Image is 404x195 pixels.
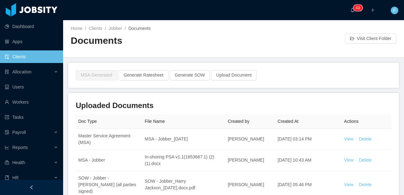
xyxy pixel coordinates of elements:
[358,5,360,11] p: 3
[344,158,353,163] a: View
[5,70,9,74] i: icon: solution
[170,70,210,80] button: Generate SOW
[344,119,359,124] span: Actions
[71,26,82,31] a: Home
[105,26,106,31] span: /
[89,26,102,31] a: Clients
[5,130,9,135] i: icon: file-protect
[12,69,32,74] span: Allocation
[76,150,142,171] td: MSA - Jobber
[5,96,58,108] a: icon: userWorkers
[12,175,19,180] span: HR
[5,175,9,180] i: icon: book
[109,26,122,31] a: Jobber
[275,150,342,171] td: [DATE] 10:43 AM
[356,5,358,11] p: 4
[353,5,362,11] sup: 43
[12,160,25,165] span: Health
[345,33,396,43] button: icon: folder-openVisit Client Folder
[76,100,391,111] h3: Uploaded Documents
[142,129,225,150] td: MSA - Jobber_[DATE]
[128,26,151,31] span: Documents
[225,129,275,150] td: [PERSON_NAME]
[71,34,234,47] h2: Documents
[125,26,126,31] span: /
[76,129,142,150] td: Master Service Agreement (MSA)
[12,145,28,150] span: Reports
[371,8,375,12] i: icon: plus
[228,119,249,124] span: Created by
[76,70,117,80] button: MSA Generated
[344,182,353,187] a: View
[359,182,371,187] a: Delete
[278,119,299,124] span: Created At
[12,130,26,135] span: Payroll
[5,50,58,63] a: icon: auditClients
[119,70,169,80] button: Generate Ratesheet
[5,81,58,93] a: icon: robotUsers
[85,26,86,31] span: /
[5,20,58,33] a: icon: pie-chartDashboard
[5,145,9,150] i: icon: line-chart
[5,35,58,48] a: icon: appstoreApps
[211,70,257,80] button: Upload Document
[359,158,371,163] a: Delete
[344,136,353,141] a: View
[275,129,342,150] td: [DATE] 03:14 PM
[142,150,225,171] td: In-shoring PSA v1.1(1853687.1) (2) (1).docx
[78,119,97,124] span: Doc Type
[225,150,275,171] td: [PERSON_NAME]
[350,8,355,12] i: icon: bell
[393,7,396,14] span: F
[145,119,165,124] span: File Name
[5,111,58,123] a: icon: profileTasks
[359,136,371,141] a: Delete
[5,160,9,165] i: icon: medicine-box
